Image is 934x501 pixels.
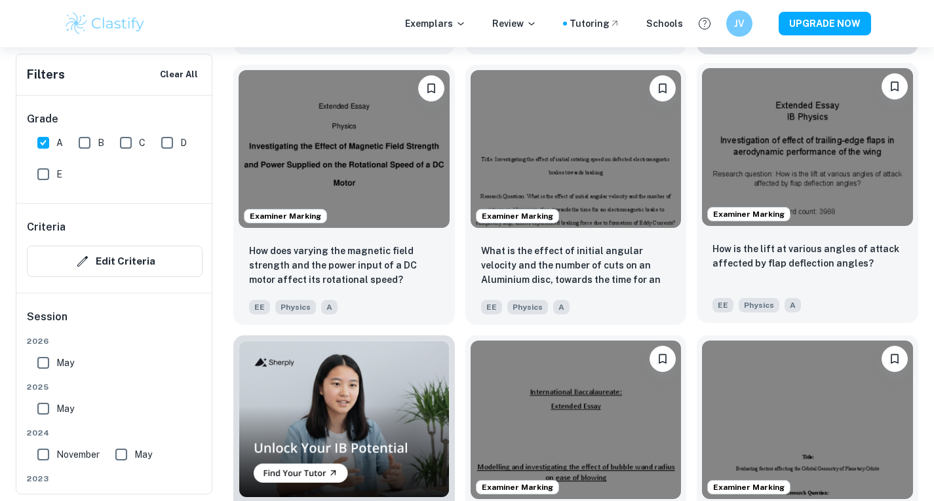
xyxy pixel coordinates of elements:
[471,341,682,498] img: Physics EE example thumbnail: What is the relationship between the cri
[702,68,913,226] img: Physics EE example thumbnail: How is the lift at various angles of att
[465,65,687,325] a: Examiner MarkingBookmarkWhat is the effect of initial angular velocity and the number of cuts on ...
[275,300,316,314] span: Physics
[418,75,444,102] button: Bookmark
[27,381,203,393] span: 2025
[731,16,747,31] h6: JV
[56,356,74,370] span: May
[27,427,203,439] span: 2024
[233,65,455,325] a: Examiner MarkingBookmarkHow does varying the magnetic field strength and the power input of a DC ...
[27,309,203,335] h6: Session
[779,12,871,35] button: UPGRADE NOW
[27,335,203,347] span: 2026
[244,210,326,222] span: Examiner Marking
[27,219,66,235] h6: Criteria
[27,473,203,485] span: 2023
[712,298,733,312] span: EE
[471,70,682,228] img: Physics EE example thumbnail: What is the effect of initial angular ve
[785,298,801,312] span: A
[27,111,203,127] h6: Grade
[64,10,147,37] img: Clastify logo
[697,65,918,325] a: Examiner MarkingBookmarkHow is the lift at various angles of attack affected by flap deflection a...
[646,16,683,31] a: Schools
[27,246,203,277] button: Edit Criteria
[726,10,752,37] button: JV
[56,447,100,462] span: November
[249,244,439,287] p: How does varying the magnetic field strength and the power input of a DC motor affect its rotatio...
[702,341,913,498] img: Physics EE example thumbnail: How do the Angular Momentum and Orbital
[693,12,716,35] button: Help and Feedback
[492,16,537,31] p: Review
[27,65,65,84] h6: Filters
[882,346,908,372] button: Bookmark
[56,401,74,416] span: May
[708,208,790,220] span: Examiner Marking
[98,136,104,150] span: B
[180,136,187,150] span: D
[134,447,152,462] span: May
[553,300,570,314] span: A
[739,298,779,312] span: Physics
[882,73,908,100] button: Bookmark
[708,481,790,493] span: Examiner Marking
[477,210,558,222] span: Examiner Marking
[157,65,201,84] button: Clear All
[249,300,270,314] span: EE
[239,70,450,228] img: Physics EE example thumbnail: How does varying the magnetic field stre
[56,136,63,150] span: A
[477,481,558,493] span: Examiner Marking
[507,300,548,314] span: Physics
[570,16,620,31] a: Tutoring
[56,167,62,181] span: E
[405,16,466,31] p: Exemplars
[321,300,338,314] span: A
[650,346,676,372] button: Bookmark
[481,300,502,314] span: EE
[481,244,671,288] p: What is the effect of initial angular velocity and the number of cuts on an Aluminium disc, towar...
[239,341,450,497] img: Thumbnail
[650,75,676,102] button: Bookmark
[712,242,903,270] p: How is the lift at various angles of attack affected by flap deflection angles?
[139,136,146,150] span: C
